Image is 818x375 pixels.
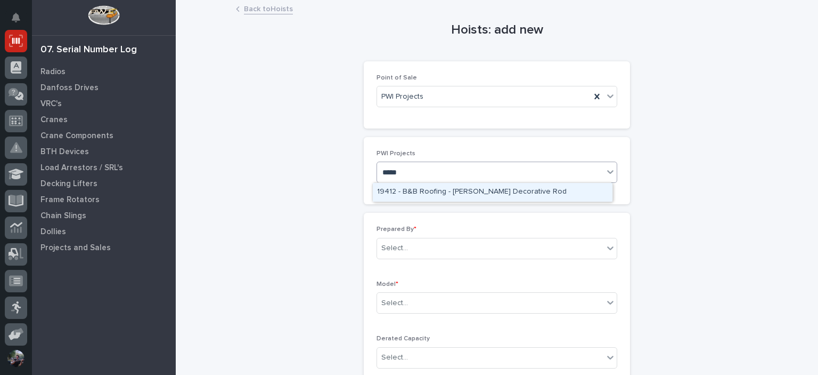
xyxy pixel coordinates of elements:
a: Frame Rotators [32,192,176,208]
span: Model [377,281,398,288]
a: Radios [32,63,176,79]
a: VRC's [32,95,176,111]
div: Select... [381,243,408,254]
p: Projects and Sales [40,243,111,253]
a: Projects and Sales [32,240,176,256]
a: Dollies [32,224,176,240]
a: Back toHoists [244,2,293,14]
a: Chain Slings [32,208,176,224]
a: Cranes [32,111,176,127]
p: Radios [40,67,66,77]
p: VRC's [40,99,62,109]
a: Decking Lifters [32,175,176,192]
div: 07. Serial Number Log [40,44,137,56]
p: Cranes [40,115,68,125]
button: Notifications [5,6,27,29]
p: Chain Slings [40,211,86,221]
div: Select... [381,298,408,309]
a: BTH Devices [32,143,176,159]
p: Danfoss Drives [40,83,99,93]
span: Prepared By [377,226,416,233]
a: Crane Components [32,127,176,143]
img: Workspace Logo [88,5,119,25]
h1: Hoists: add new [364,22,630,38]
p: Dollies [40,227,66,237]
p: BTH Devices [40,147,89,157]
p: Decking Lifters [40,179,97,189]
button: users-avatar [5,347,27,370]
a: Danfoss Drives [32,79,176,95]
p: Crane Components [40,131,113,141]
span: PWI Projects [377,150,415,157]
p: Frame Rotators [40,195,100,205]
a: Load Arrestors / SRL's [32,159,176,175]
div: Notifications [13,13,27,30]
span: Point of Sale [377,75,417,81]
p: Load Arrestors / SRL's [40,163,123,173]
span: Derated Capacity [377,336,430,342]
div: Select... [381,352,408,363]
div: 19412 - B&B Roofing - Dion Graber Decorative Rod [373,183,612,202]
span: PWI Projects [381,91,423,102]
